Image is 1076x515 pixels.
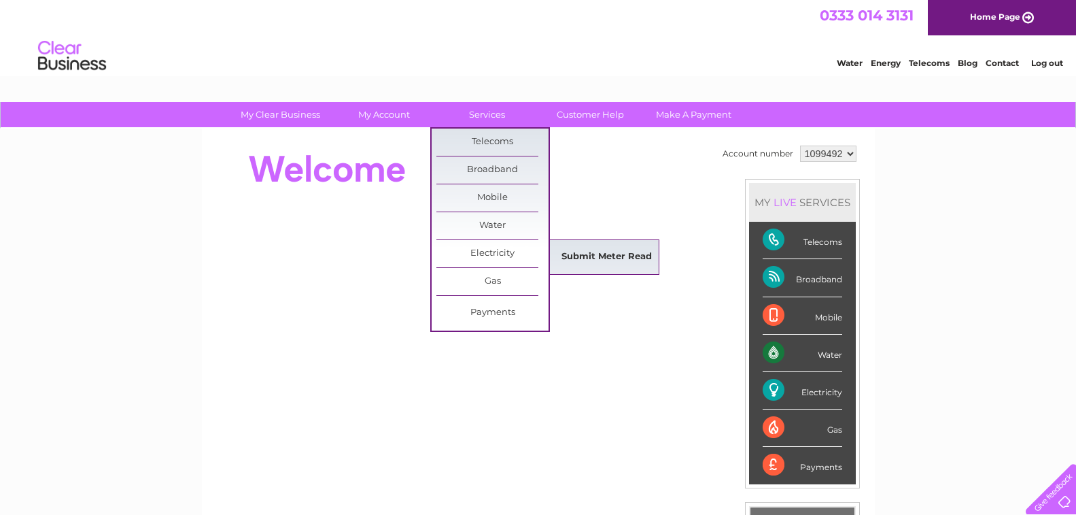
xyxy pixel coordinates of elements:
[328,102,440,127] a: My Account
[820,7,914,24] a: 0333 014 3131
[763,335,842,372] div: Water
[436,268,549,295] a: Gas
[763,372,842,410] div: Electricity
[436,240,549,267] a: Electricity
[771,196,799,209] div: LIVE
[749,183,856,222] div: MY SERVICES
[763,447,842,484] div: Payments
[436,129,549,156] a: Telecoms
[551,244,663,271] a: Submit Meter Read
[909,58,950,68] a: Telecoms
[218,7,860,66] div: Clear Business is a trading name of Verastar Limited (registered in [GEOGRAPHIC_DATA] No. 3667643...
[763,410,842,447] div: Gas
[436,184,549,212] a: Mobile
[436,299,549,327] a: Payments
[837,58,863,68] a: Water
[986,58,1019,68] a: Contact
[534,102,646,127] a: Customer Help
[436,156,549,184] a: Broadband
[224,102,336,127] a: My Clear Business
[1031,58,1063,68] a: Log out
[431,102,543,127] a: Services
[436,212,549,239] a: Water
[958,58,977,68] a: Blog
[763,297,842,335] div: Mobile
[37,35,107,77] img: logo.png
[763,222,842,259] div: Telecoms
[871,58,901,68] a: Energy
[719,142,797,165] td: Account number
[638,102,750,127] a: Make A Payment
[763,259,842,297] div: Broadband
